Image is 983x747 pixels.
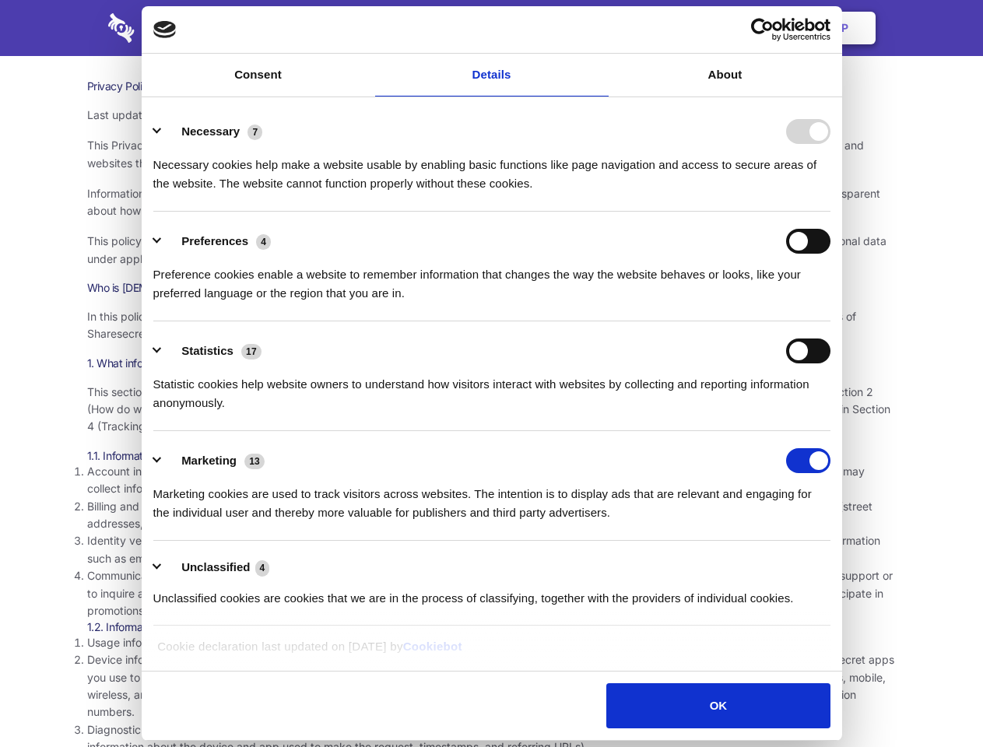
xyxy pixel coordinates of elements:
[108,13,241,43] img: logo-wordmark-white-trans-d4663122ce5f474addd5e946df7df03e33cb6a1c49d2221995e7729f52c070b2.svg
[244,454,265,469] span: 13
[87,449,244,462] span: 1.1. Information you provide to us
[706,4,774,52] a: Login
[87,281,243,294] span: Who is [DEMOGRAPHIC_DATA]?
[146,637,837,668] div: Cookie declaration last updated on [DATE] by
[87,534,880,564] span: Identity verification information. Some services require you to verify your identity as part of c...
[181,234,248,247] label: Preferences
[87,620,336,633] span: 1.2. Information collected when you use our services
[153,577,830,608] div: Unclassified cookies are cookies that we are in the process of classifying, together with the pro...
[905,669,964,728] iframe: Drift Widget Chat Controller
[153,144,830,193] div: Necessary cookies help make a website usable by enabling basic functions like page navigation and...
[87,356,302,370] span: 1. What information do we collect about you?
[153,558,279,577] button: Unclassified (4)
[87,310,856,340] span: In this policy, “Sharesecret,” “we,” “us,” and “our” refer to Sharesecret Inc., a U.S. company. S...
[375,54,609,96] a: Details
[87,107,897,124] p: Last updated: [DATE]
[256,234,271,250] span: 4
[153,21,177,38] img: logo
[87,187,880,217] span: Information security and privacy are at the heart of what Sharesecret values and promotes as a co...
[606,683,830,728] button: OK
[153,254,830,303] div: Preference cookies enable a website to remember information that changes the way the website beha...
[87,653,894,718] span: Device information. We may collect information from and about the device you use to access our se...
[153,448,275,473] button: Marketing (13)
[181,124,240,138] label: Necessary
[181,454,237,467] label: Marketing
[403,640,462,653] a: Cookiebot
[153,229,281,254] button: Preferences (4)
[142,54,375,96] a: Consent
[609,54,842,96] a: About
[87,636,741,649] span: Usage information. We collect information about how you interact with our services, when and for ...
[241,344,262,359] span: 17
[255,560,270,576] span: 4
[153,119,272,144] button: Necessary (7)
[457,4,525,52] a: Pricing
[631,4,703,52] a: Contact
[248,124,262,140] span: 7
[153,473,830,522] div: Marketing cookies are used to track visitors across websites. The intention is to display ads tha...
[694,18,830,41] a: Usercentrics Cookiebot - opens in a new window
[87,465,865,495] span: Account information. Our services generally require you to create an account before you can acces...
[87,234,886,265] span: This policy uses the term “personal data” to refer to information that is related to an identifie...
[181,344,233,357] label: Statistics
[87,79,897,93] h1: Privacy Policy
[87,139,864,169] span: This Privacy Policy describes how we process and handle data provided to Sharesecret in connectio...
[153,338,272,363] button: Statistics (17)
[87,385,890,433] span: This section describes the various types of information we collect from and about you. To underst...
[87,500,872,530] span: Billing and payment information. In order to purchase a service, you may need to provide us with ...
[153,363,830,412] div: Statistic cookies help website owners to understand how visitors interact with websites by collec...
[87,569,893,617] span: Communications and submissions. You may choose to provide us with information when you communicat...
